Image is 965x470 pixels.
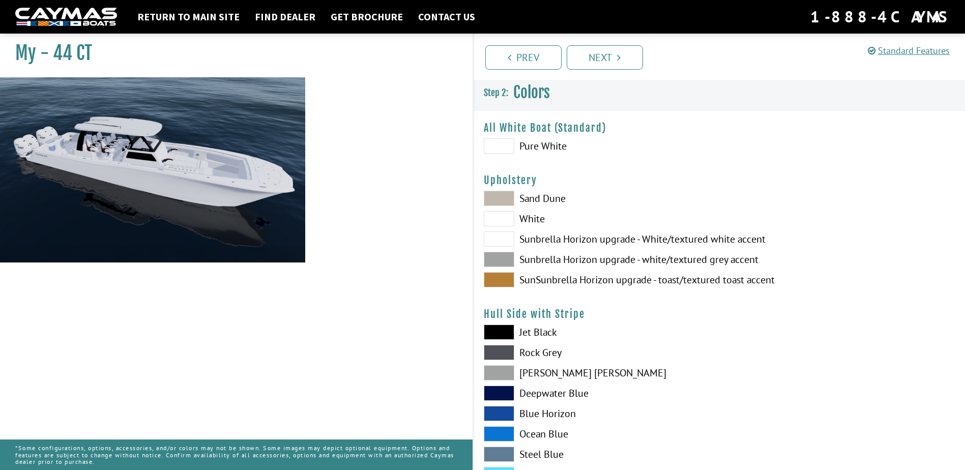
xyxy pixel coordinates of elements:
label: Deepwater Blue [484,386,709,401]
label: Jet Black [484,325,709,340]
a: Return to main site [132,10,245,23]
p: *Some configurations, options, accessories, and/or colors may not be shown. Some images may depic... [15,439,457,470]
h4: All White Boat (Standard) [484,122,955,134]
label: Pure White [484,138,709,154]
a: Contact Us [413,10,480,23]
label: Blue Horizon [484,406,709,421]
label: Sunbrella Horizon upgrade - White/textured white accent [484,231,709,247]
img: white-logo-c9c8dbefe5ff5ceceb0f0178aa75bf4bb51f6bca0971e226c86eb53dfe498488.png [15,8,117,26]
label: [PERSON_NAME] [PERSON_NAME] [484,365,709,380]
label: Ocean Blue [484,426,709,442]
label: Sunbrella Horizon upgrade - white/textured grey accent [484,252,709,267]
h4: Hull Side with Stripe [484,308,955,320]
a: Standard Features [868,45,950,56]
label: Rock Grey [484,345,709,360]
label: Steel Blue [484,447,709,462]
a: Next [567,45,643,70]
a: Get Brochure [326,10,408,23]
div: 1-888-4CAYMAS [810,6,950,28]
a: Prev [485,45,562,70]
label: Sand Dune [484,191,709,206]
h4: Upholstery [484,174,955,187]
a: Find Dealer [250,10,320,23]
label: White [484,211,709,226]
h1: My - 44 CT [15,42,447,65]
label: SunSunbrella Horizon upgrade - toast/textured toast accent [484,272,709,287]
